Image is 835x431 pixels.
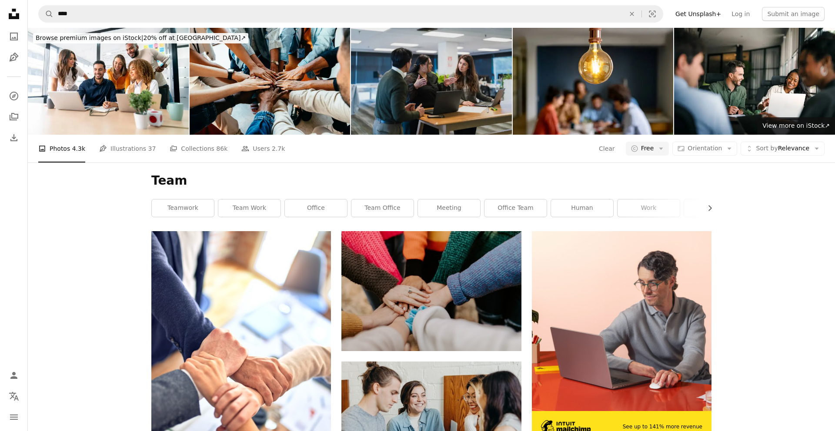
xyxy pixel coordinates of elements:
span: 86k [216,144,227,153]
h1: Team [151,173,711,189]
a: A group of friends at a coffee shop [341,417,521,425]
button: Free [626,142,669,156]
img: Teamwork concept with diverse hands joining together, symbolizing unity, cooperation, and collabo... [190,28,351,135]
a: Download History [5,129,23,146]
button: Submit an image [762,7,825,21]
a: Users 2.7k [241,135,285,162]
a: Illustrations [5,49,23,66]
a: office [285,199,347,217]
span: Sort by [756,145,778,152]
button: Search Unsplash [39,6,53,22]
a: Get Unsplash+ [670,7,726,21]
img: Group of young multi-ethnic startup business team collaborating on project in modern office [674,28,835,135]
a: Illustrations 37 [99,135,156,162]
a: Home — Unsplash [5,5,23,24]
span: See up to 141% more revenue [623,423,702,431]
a: Log in [726,7,755,21]
span: 20% off at [GEOGRAPHIC_DATA] ↗ [36,34,246,41]
a: Collections 86k [170,135,227,162]
form: Find visuals sitewide [38,5,663,23]
img: Business idea [513,28,674,135]
a: human [551,199,613,217]
span: Browse premium images on iStock | [36,34,143,41]
button: Menu [5,408,23,426]
a: business [684,199,746,217]
a: office team [484,199,547,217]
span: View more on iStock ↗ [762,122,830,129]
a: person in red sweater holding babys hand [341,287,521,295]
a: Collections [5,108,23,126]
span: 2.7k [272,144,285,153]
a: meeting [418,199,480,217]
img: file-1722962848292-892f2e7827caimage [532,231,711,411]
a: Explore [5,87,23,105]
a: Photos [5,28,23,45]
a: teamwork [152,199,214,217]
span: Free [641,144,654,153]
a: Log in / Sign up [5,367,23,384]
button: Clear [622,6,641,22]
a: team office [351,199,414,217]
a: team work [218,199,281,217]
a: Browse premium images on iStock|20% off at [GEOGRAPHIC_DATA]↗ [28,28,254,49]
a: person in black long sleeve shirt holding persons hand [151,362,331,370]
span: Relevance [756,144,809,153]
span: 37 [148,144,156,153]
span: Orientation [688,145,722,152]
img: person in red sweater holding babys hand [341,231,521,351]
button: Orientation [672,142,737,156]
img: Happy group of coworkers sharing ideas in a business meeting [28,28,189,135]
button: Visual search [642,6,663,22]
button: scroll list to the right [702,199,711,217]
button: Clear [598,142,615,156]
button: Language [5,388,23,405]
img: Partnership and collaboration in office, group discussion for feedback. [351,28,512,135]
button: Sort byRelevance [741,142,825,156]
a: work [618,199,680,217]
a: View more on iStock↗ [757,117,835,135]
